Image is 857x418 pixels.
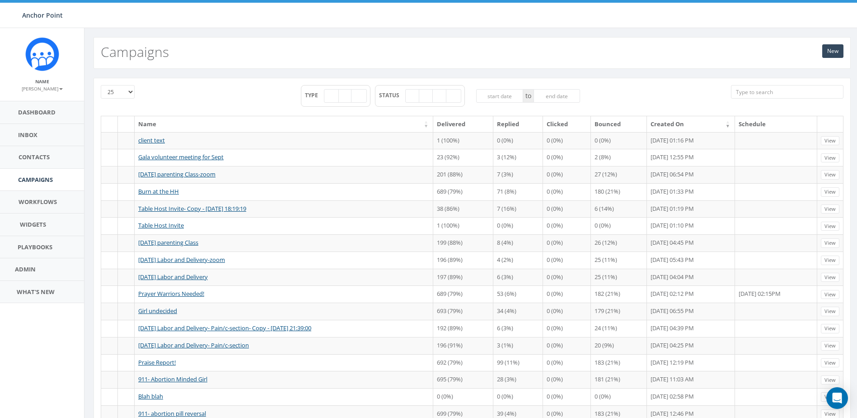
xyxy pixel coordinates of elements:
td: 0 (0%) [543,200,591,218]
a: Table Host Invite [138,221,184,229]
td: [DATE] 01:10 PM [647,217,735,234]
small: Name [35,78,49,85]
i: Text SMS [107,171,112,177]
td: [DATE] 04:25 PM [647,337,735,354]
td: [DATE] 04:04 PM [647,269,735,286]
td: [DATE] 11:03 AM [647,371,735,388]
td: 0 (0%) [543,269,591,286]
i: Published [124,206,129,212]
a: Table Host Invite- Copy - [DATE] 18:19:19 [138,204,246,213]
i: Published [124,154,129,160]
a: View [821,307,839,316]
td: 0 (0%) [433,388,493,405]
td: 0 (0%) [543,252,591,269]
i: Published [124,308,129,314]
td: 179 (21%) [591,303,647,320]
td: [DATE] 01:19 PM [647,200,735,218]
td: [DATE] 04:39 PM [647,320,735,337]
td: [DATE] 01:16 PM [647,132,735,149]
td: 0 (0%) [591,132,647,149]
i: Published [124,291,129,297]
i: Draft [410,93,415,99]
td: [DATE] 01:33 PM [647,183,735,200]
a: View [821,204,839,214]
i: Published [124,342,129,348]
i: Text SMS [107,394,112,399]
i: Draft [124,394,129,399]
td: 2 (8%) [591,149,647,166]
i: Text SMS [107,411,112,417]
td: 0 (0%) [543,303,591,320]
h2: Campaigns [101,44,169,59]
span: Contacts [19,153,50,161]
a: View [821,238,839,248]
label: Unpublished [432,89,447,103]
td: 8 (4%) [493,234,543,252]
a: View [821,358,839,368]
td: 0 (0%) [591,217,647,234]
i: Text SMS [107,274,112,280]
div: Open Intercom Messenger [826,387,848,409]
a: client text [138,136,165,144]
span: to [523,89,534,103]
a: [PERSON_NAME] [22,84,63,92]
i: Published [124,411,129,417]
th: Name: activate to sort column ascending [135,116,433,132]
td: 25 (11%) [591,252,647,269]
th: Bounced [591,116,647,132]
td: 181 (21%) [591,371,647,388]
span: Workflows [19,198,57,206]
i: Text SMS [107,154,112,160]
td: 0 (0%) [493,388,543,405]
a: View [821,222,839,231]
td: 1 (100%) [433,217,493,234]
td: [DATE] 06:54 PM [647,166,735,183]
a: 911- Abortion Minded Girl [138,375,207,383]
a: View [821,273,839,282]
span: Dashboard [18,108,56,116]
a: [DATE] Labor and Delivery-zoom [138,256,225,264]
i: Published [124,360,129,366]
a: View [821,256,839,265]
td: 71 (8%) [493,183,543,200]
a: View [821,136,839,146]
td: [DATE] 12:19 PM [647,354,735,371]
td: [DATE] 06:55 PM [647,303,735,320]
td: 3 (12%) [493,149,543,166]
span: Anchor Point [22,11,63,19]
td: [DATE] 05:43 PM [647,252,735,269]
th: Replied [493,116,543,132]
a: View [821,170,839,180]
span: Widgets [20,220,46,228]
span: What's New [17,288,55,296]
i: Text SMS [329,93,334,99]
input: start date [476,89,523,103]
label: Ringless Voice Mail [338,89,352,103]
td: [DATE] 02:15PM [735,285,817,303]
a: New [822,44,843,58]
label: Automated Message [351,89,367,103]
a: Praise Report! [138,358,176,366]
td: 24 (11%) [591,320,647,337]
td: 23 (92%) [433,149,493,166]
td: 196 (91%) [433,337,493,354]
i: Text SMS [107,376,112,382]
td: 26 (12%) [591,234,647,252]
span: Campaigns [18,176,53,184]
a: Girl undecided [138,307,177,315]
td: 6 (14%) [591,200,647,218]
i: Published [124,325,129,331]
i: Text SMS [107,138,112,143]
i: Text SMS [107,360,112,366]
td: 25 (11%) [591,269,647,286]
a: Burn at the HH [138,187,179,195]
td: 197 (89%) [433,269,493,286]
td: 0 (0%) [543,183,591,200]
a: Gala volunteer meeting for Sept [138,153,224,161]
td: 0 (0%) [543,132,591,149]
a: View [821,341,839,351]
td: 3 (1%) [493,337,543,354]
span: Playbooks [18,243,52,251]
td: 0 (0%) [591,388,647,405]
td: [DATE] 02:12 PM [647,285,735,303]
